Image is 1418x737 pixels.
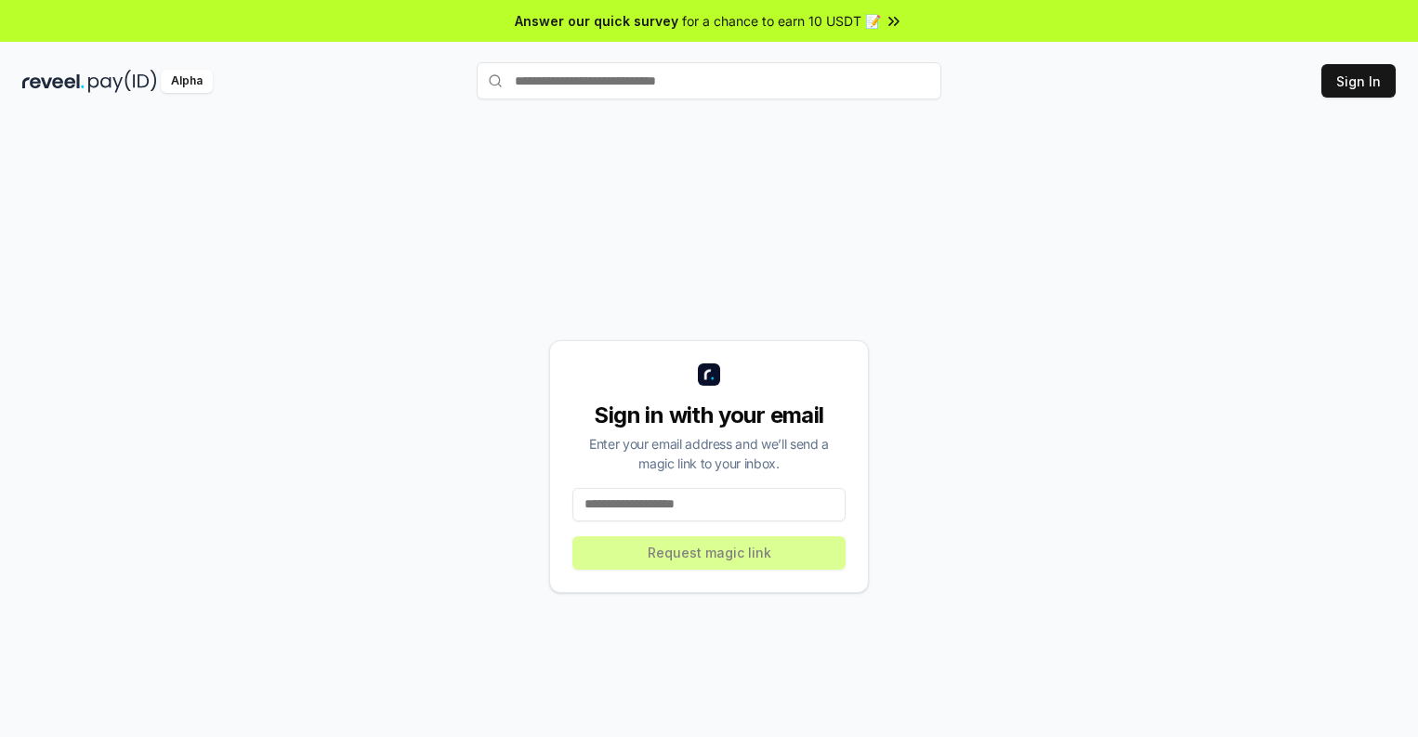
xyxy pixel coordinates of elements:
[515,11,678,31] span: Answer our quick survey
[572,434,846,473] div: Enter your email address and we’ll send a magic link to your inbox.
[698,363,720,386] img: logo_small
[161,70,213,93] div: Alpha
[1321,64,1396,98] button: Sign In
[22,70,85,93] img: reveel_dark
[682,11,881,31] span: for a chance to earn 10 USDT 📝
[572,401,846,430] div: Sign in with your email
[88,70,157,93] img: pay_id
